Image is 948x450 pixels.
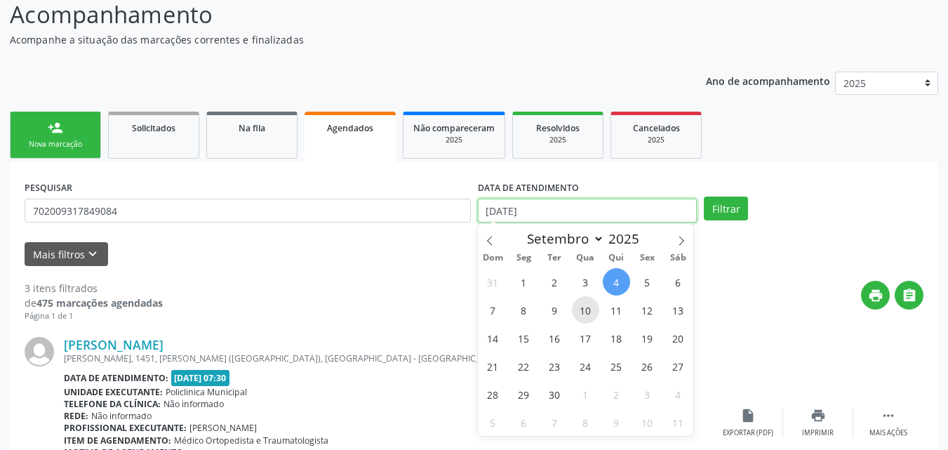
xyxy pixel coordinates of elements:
[479,324,507,352] span: Setembro 14, 2025
[603,352,630,380] span: Setembro 25, 2025
[539,253,570,263] span: Ter
[64,337,163,352] a: [PERSON_NAME]
[541,380,568,408] span: Setembro 30, 2025
[541,409,568,436] span: Outubro 7, 2025
[665,352,692,380] span: Setembro 27, 2025
[662,253,693,263] span: Sáb
[478,199,697,223] input: Selecione um intervalo
[510,409,538,436] span: Outubro 6, 2025
[634,324,661,352] span: Setembro 19, 2025
[541,268,568,296] span: Setembro 2, 2025
[25,281,163,296] div: 3 itens filtrados
[634,409,661,436] span: Outubro 10, 2025
[479,352,507,380] span: Setembro 21, 2025
[895,281,923,310] button: 
[10,32,660,47] p: Acompanhe a situação das marcações correntes e finalizadas
[665,409,692,436] span: Outubro 11, 2025
[706,72,830,89] p: Ano de acompanhamento
[570,253,601,263] span: Qua
[572,324,599,352] span: Setembro 17, 2025
[802,428,834,438] div: Imprimir
[478,253,509,263] span: Dom
[621,135,691,145] div: 2025
[510,324,538,352] span: Setembro 15, 2025
[479,268,507,296] span: Agosto 31, 2025
[20,139,91,150] div: Nova marcação
[634,296,661,324] span: Setembro 12, 2025
[634,380,661,408] span: Outubro 3, 2025
[541,324,568,352] span: Setembro 16, 2025
[665,380,692,408] span: Outubro 4, 2025
[704,197,748,220] button: Filtrar
[536,122,580,134] span: Resolvidos
[634,268,661,296] span: Setembro 5, 2025
[541,296,568,324] span: Setembro 9, 2025
[521,229,605,249] select: Month
[523,135,593,145] div: 2025
[510,380,538,408] span: Setembro 29, 2025
[64,410,88,422] b: Rede:
[478,177,579,199] label: DATA DE ATENDIMENTO
[166,386,247,398] span: Policlinica Municipal
[572,296,599,324] span: Setembro 10, 2025
[64,372,168,384] b: Data de atendimento:
[25,337,54,366] img: img
[603,380,630,408] span: Outubro 2, 2025
[48,120,63,135] div: person_add
[25,310,163,322] div: Página 1 de 1
[633,122,680,134] span: Cancelados
[604,230,650,248] input: Year
[572,409,599,436] span: Outubro 8, 2025
[510,268,538,296] span: Setembro 1, 2025
[632,253,662,263] span: Sex
[902,288,917,303] i: 
[572,268,599,296] span: Setembro 3, 2025
[603,268,630,296] span: Setembro 4, 2025
[189,422,257,434] span: [PERSON_NAME]
[868,288,883,303] i: print
[881,408,896,423] i: 
[665,296,692,324] span: Setembro 13, 2025
[601,253,632,263] span: Qui
[64,435,171,446] b: Item de agendamento:
[25,199,471,223] input: Nome, CNS
[25,242,108,267] button: Mais filtroskeyboard_arrow_down
[91,410,152,422] span: Não informado
[665,268,692,296] span: Setembro 6, 2025
[479,409,507,436] span: Outubro 5, 2025
[413,135,495,145] div: 2025
[572,352,599,380] span: Setembro 24, 2025
[572,380,599,408] span: Outubro 1, 2025
[64,422,187,434] b: Profissional executante:
[510,296,538,324] span: Setembro 8, 2025
[510,352,538,380] span: Setembro 22, 2025
[327,122,373,134] span: Agendados
[810,408,826,423] i: print
[541,352,568,380] span: Setembro 23, 2025
[171,370,230,386] span: [DATE] 07:30
[239,122,265,134] span: Na fila
[413,122,495,134] span: Não compareceram
[479,380,507,408] span: Setembro 28, 2025
[861,281,890,310] button: print
[132,122,175,134] span: Solicitados
[603,296,630,324] span: Setembro 11, 2025
[603,324,630,352] span: Setembro 18, 2025
[64,352,713,364] div: [PERSON_NAME], 1451, [PERSON_NAME] ([GEOGRAPHIC_DATA]), [GEOGRAPHIC_DATA] - [GEOGRAPHIC_DATA]
[36,296,163,310] strong: 475 marcações agendadas
[174,435,328,446] span: Médico Ortopedista e Traumatologista
[723,428,773,438] div: Exportar (PDF)
[603,409,630,436] span: Outubro 9, 2025
[64,398,161,410] b: Telefone da clínica:
[163,398,224,410] span: Não informado
[665,324,692,352] span: Setembro 20, 2025
[634,352,661,380] span: Setembro 26, 2025
[869,428,907,438] div: Mais ações
[64,386,163,398] b: Unidade executante:
[25,177,72,199] label: PESQUISAR
[740,408,756,423] i: insert_drive_file
[508,253,539,263] span: Seg
[479,296,507,324] span: Setembro 7, 2025
[25,296,163,310] div: de
[85,246,100,262] i: keyboard_arrow_down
